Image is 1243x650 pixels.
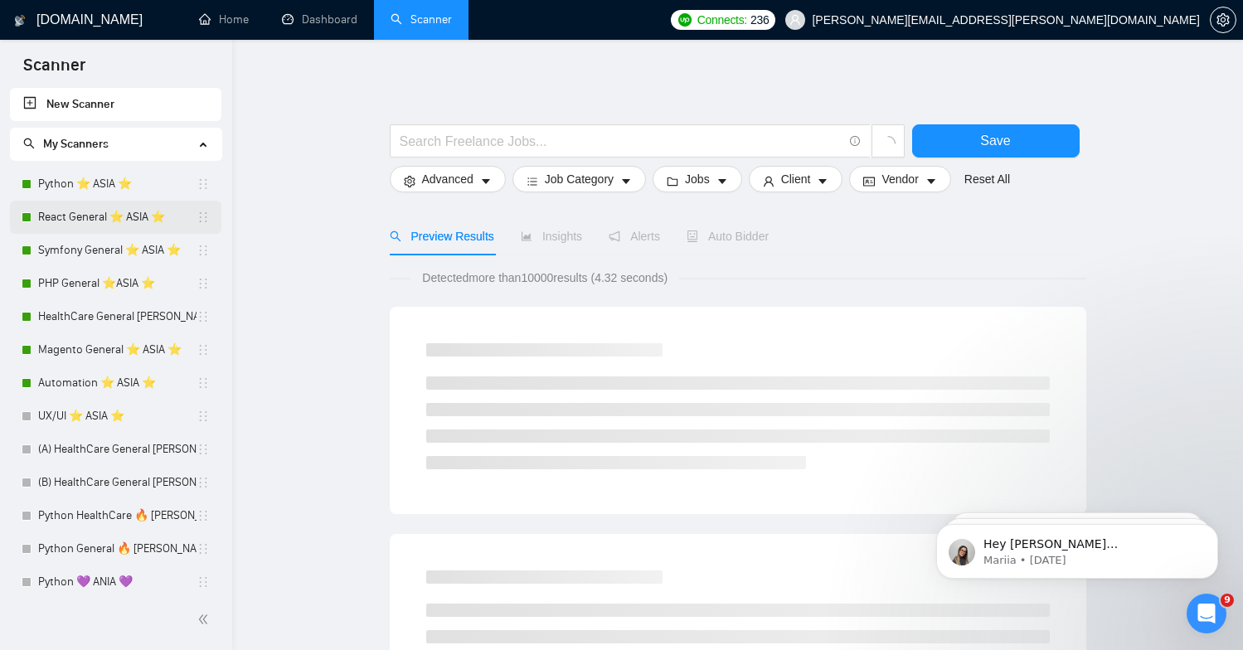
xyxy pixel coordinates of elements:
[23,88,208,121] a: New Scanner
[911,489,1243,605] iframe: Intercom notifications message
[1221,594,1234,607] span: 9
[863,175,875,187] span: idcard
[38,234,197,267] a: Symfony General ⭐️ ASIA ⭐️
[38,466,197,499] a: (B) HealthCare General [PERSON_NAME] K 🔥 [PERSON_NAME] 🔥
[404,175,415,187] span: setting
[697,11,747,29] span: Connects:
[390,230,401,242] span: search
[653,166,742,192] button: folderJobscaret-down
[685,170,710,188] span: Jobs
[38,267,197,300] a: PHP General ⭐️ASIA ⭐️
[38,532,197,565] a: Python General 🔥 [PERSON_NAME] 🔥
[14,7,26,34] img: logo
[38,300,197,333] a: HealthCare General [PERSON_NAME] ⭐️ASIA⭐️
[10,466,221,499] li: (B) HealthCare General Paweł K 🔥 BARTEK 🔥
[10,333,221,366] li: Magento General ⭐️ ASIA ⭐️
[10,433,221,466] li: (A) HealthCare General Jerzy 🔥 BARTEK 🔥
[197,611,214,628] span: double-left
[620,175,632,187] span: caret-down
[10,234,221,267] li: Symfony General ⭐️ ASIA ⭐️
[678,13,692,27] img: upwork-logo.png
[10,400,221,433] li: UX/UI ⭐️ ASIA ⭐️
[1210,13,1236,27] a: setting
[199,12,249,27] a: homeHome
[10,532,221,565] li: Python General 🔥 BARTEK 🔥
[38,499,197,532] a: Python HealthCare 🔥 [PERSON_NAME] 🔥
[10,88,221,121] li: New Scanner
[38,433,197,466] a: (A) HealthCare General [PERSON_NAME] 🔥 [PERSON_NAME] 🔥
[1211,13,1236,27] span: setting
[282,12,357,27] a: dashboardDashboard
[763,175,774,187] span: user
[23,138,35,149] span: search
[10,201,221,234] li: React General ⭐️ ASIA ⭐️
[1187,594,1226,633] iframe: Intercom live chat
[609,230,620,242] span: notification
[197,509,210,522] span: holder
[400,131,842,152] input: Search Freelance Jobs...
[38,565,197,599] a: Python 💜 ANIA 💜
[527,175,538,187] span: bars
[716,175,728,187] span: caret-down
[687,230,698,242] span: robot
[817,175,828,187] span: caret-down
[750,11,769,29] span: 236
[10,53,99,88] span: Scanner
[849,166,950,192] button: idcardVendorcaret-down
[197,476,210,489] span: holder
[391,12,452,27] a: searchScanner
[964,170,1010,188] a: Reset All
[197,376,210,390] span: holder
[609,230,660,243] span: Alerts
[43,137,109,151] span: My Scanners
[10,300,221,333] li: HealthCare General Maciej ⭐️ASIA⭐️
[881,170,918,188] span: Vendor
[197,575,210,589] span: holder
[521,230,532,242] span: area-chart
[749,166,843,192] button: userClientcaret-down
[38,167,197,201] a: Python ⭐️ ASIA ⭐️
[38,201,197,234] a: React General ⭐️ ASIA ⭐️
[197,277,210,290] span: holder
[1210,7,1236,33] button: setting
[850,136,861,147] span: info-circle
[410,269,679,287] span: Detected more than 10000 results (4.32 seconds)
[10,366,221,400] li: Automation ⭐️ ASIA ⭐️
[667,175,678,187] span: folder
[197,410,210,423] span: holder
[38,400,197,433] a: UX/UI ⭐️ ASIA ⭐️
[10,267,221,300] li: PHP General ⭐️ASIA ⭐️
[10,565,221,599] li: Python 💜 ANIA 💜
[197,310,210,323] span: holder
[197,211,210,224] span: holder
[422,170,473,188] span: Advanced
[197,244,210,257] span: holder
[789,14,801,26] span: user
[38,333,197,366] a: Magento General ⭐️ ASIA ⭐️
[197,443,210,456] span: holder
[390,166,506,192] button: settingAdvancedcaret-down
[912,124,1080,158] button: Save
[881,136,896,151] span: loading
[925,175,937,187] span: caret-down
[197,343,210,357] span: holder
[197,177,210,191] span: holder
[781,170,811,188] span: Client
[521,230,582,243] span: Insights
[480,175,492,187] span: caret-down
[38,366,197,400] a: Automation ⭐️ ASIA ⭐️
[545,170,614,188] span: Job Category
[980,130,1010,151] span: Save
[10,167,221,201] li: Python ⭐️ ASIA ⭐️
[512,166,646,192] button: barsJob Categorycaret-down
[687,230,769,243] span: Auto Bidder
[197,542,210,555] span: holder
[390,230,494,243] span: Preview Results
[23,137,109,151] span: My Scanners
[10,499,221,532] li: Python HealthCare 🔥 BARTEK 🔥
